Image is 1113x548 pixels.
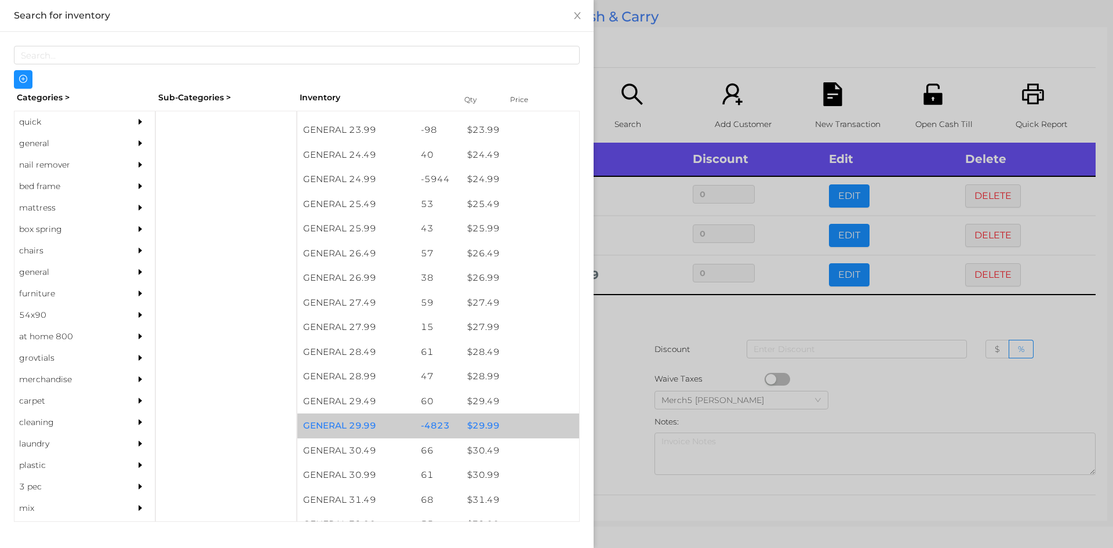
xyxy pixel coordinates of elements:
[14,476,120,498] div: 3 pec
[297,512,415,537] div: GENERAL 31.99
[14,519,120,540] div: appliances
[14,219,120,240] div: box spring
[14,9,580,22] div: Search for inventory
[461,92,496,108] div: Qty
[136,354,144,362] i: icon: caret-right
[415,291,462,315] div: 59
[461,216,579,241] div: $ 25.99
[297,266,415,291] div: GENERAL 26.99
[136,375,144,383] i: icon: caret-right
[507,92,554,108] div: Price
[415,340,462,365] div: 61
[415,364,462,389] div: 47
[297,143,415,168] div: GENERAL 24.49
[136,482,144,491] i: icon: caret-right
[415,143,462,168] div: 40
[14,433,120,455] div: laundry
[136,161,144,169] i: icon: caret-right
[297,167,415,192] div: GENERAL 24.99
[297,364,415,389] div: GENERAL 28.99
[415,118,462,143] div: -98
[14,326,120,347] div: at home 800
[461,266,579,291] div: $ 26.99
[14,262,120,283] div: general
[297,340,415,365] div: GENERAL 28.49
[461,192,579,217] div: $ 25.49
[14,111,120,133] div: quick
[136,204,144,212] i: icon: caret-right
[14,46,580,64] input: Search...
[136,461,144,469] i: icon: caret-right
[136,332,144,340] i: icon: caret-right
[136,397,144,405] i: icon: caret-right
[461,512,579,537] div: $ 31.99
[415,488,462,513] div: 68
[297,315,415,340] div: GENERAL 27.99
[136,182,144,190] i: icon: caret-right
[461,438,579,463] div: $ 30.49
[136,289,144,297] i: icon: caret-right
[297,216,415,241] div: GENERAL 25.99
[297,118,415,143] div: GENERAL 23.99
[136,268,144,276] i: icon: caret-right
[136,139,144,147] i: icon: caret-right
[415,463,462,488] div: 61
[14,412,120,433] div: cleaning
[14,304,120,326] div: 54x90
[461,364,579,389] div: $ 28.99
[461,291,579,315] div: $ 27.49
[14,390,120,412] div: carpet
[297,463,415,488] div: GENERAL 30.99
[573,11,582,20] i: icon: close
[136,311,144,319] i: icon: caret-right
[14,70,32,89] button: icon: plus-circle
[136,504,144,512] i: icon: caret-right
[415,241,462,266] div: 57
[415,315,462,340] div: 15
[136,118,144,126] i: icon: caret-right
[461,167,579,192] div: $ 24.99
[297,438,415,463] div: GENERAL 30.49
[415,438,462,463] div: 66
[415,389,462,414] div: 60
[461,413,579,438] div: $ 29.99
[155,89,297,107] div: Sub-Categories >
[14,347,120,369] div: grovtials
[297,488,415,513] div: GENERAL 31.49
[14,89,155,107] div: Categories >
[300,92,450,104] div: Inventory
[415,266,462,291] div: 38
[14,369,120,390] div: merchandise
[136,246,144,255] i: icon: caret-right
[461,315,579,340] div: $ 27.99
[461,488,579,513] div: $ 31.49
[461,118,579,143] div: $ 23.99
[461,463,579,488] div: $ 30.99
[14,455,120,476] div: plastic
[14,283,120,304] div: furniture
[461,143,579,168] div: $ 24.49
[415,413,462,438] div: -4823
[461,389,579,414] div: $ 29.49
[297,413,415,438] div: GENERAL 29.99
[14,498,120,519] div: mix
[297,241,415,266] div: GENERAL 26.49
[297,389,415,414] div: GENERAL 29.49
[136,225,144,233] i: icon: caret-right
[14,240,120,262] div: chairs
[461,241,579,266] div: $ 26.49
[297,291,415,315] div: GENERAL 27.49
[14,133,120,154] div: general
[14,197,120,219] div: mattress
[297,192,415,217] div: GENERAL 25.49
[14,176,120,197] div: bed frame
[415,512,462,537] div: 55
[415,167,462,192] div: -5944
[461,340,579,365] div: $ 28.49
[14,154,120,176] div: nail remover
[415,216,462,241] div: 43
[136,418,144,426] i: icon: caret-right
[136,440,144,448] i: icon: caret-right
[415,192,462,217] div: 53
